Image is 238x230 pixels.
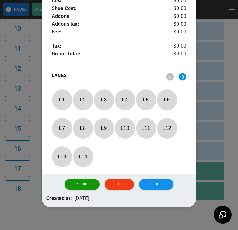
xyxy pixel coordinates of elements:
[52,20,164,28] p: Addons tax :
[52,42,164,50] p: Tax :
[52,121,72,135] p: L 7
[164,28,186,36] p: $0.00
[139,179,173,190] button: Update
[52,5,164,13] p: Shoe Cost :
[166,73,174,81] img: nav_left.svg
[94,92,114,107] p: L 3
[136,121,156,135] p: L 11
[73,92,93,107] p: L 2
[164,20,186,28] p: $0.00
[52,50,164,59] p: Grand Total :
[164,42,186,50] p: $0.00
[52,149,72,164] p: L 13
[52,92,72,107] p: L 1
[115,121,135,135] p: L 10
[73,149,93,164] p: L 14
[105,179,134,190] button: Exit
[52,13,164,20] p: Addons :
[164,13,186,20] p: $0.00
[52,72,161,81] p: LANES
[73,121,93,135] p: L 8
[52,28,164,36] p: Fee :
[94,121,114,135] p: L 9
[65,179,100,190] button: Refund
[46,195,72,202] p: Created at:
[164,5,186,13] p: $0.00
[157,92,177,107] p: L 6
[179,73,186,81] img: right.svg
[75,195,90,202] p: [DATE]
[136,92,156,107] p: L 5
[115,92,135,107] p: L 4
[157,121,177,135] p: L 12
[164,50,186,59] p: $0.00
